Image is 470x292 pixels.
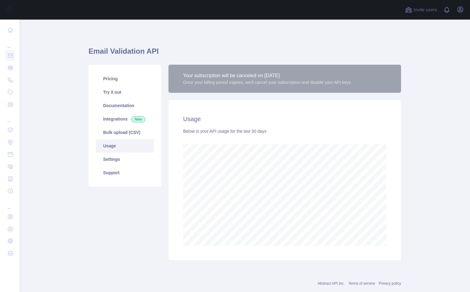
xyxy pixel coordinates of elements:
[89,46,401,61] h1: Email Validation API
[96,153,154,166] a: Settings
[318,281,345,286] a: Abstract API Inc.
[183,115,386,123] h2: Usage
[96,85,154,99] a: Try it out
[96,72,154,85] a: Pricing
[96,112,154,126] a: Integrations New
[5,198,15,210] div: ...
[183,79,352,85] div: Once your billing period expires, we'll cancel your subscription and disable your API keys.
[96,99,154,112] a: Documentation
[183,128,386,134] div: Below is your API usage for the last 30 days
[5,111,15,123] div: ...
[96,166,154,179] a: Support
[5,37,15,49] div: ...
[183,72,352,79] div: Your subscription will be canceled on [DATE]
[404,5,438,15] button: Invite users
[96,139,154,153] a: Usage
[96,126,154,139] a: Bulk upload (CSV)
[379,281,401,286] a: Privacy policy
[414,6,437,13] span: Invite users
[348,281,375,286] a: Terms of service
[131,116,145,122] span: New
